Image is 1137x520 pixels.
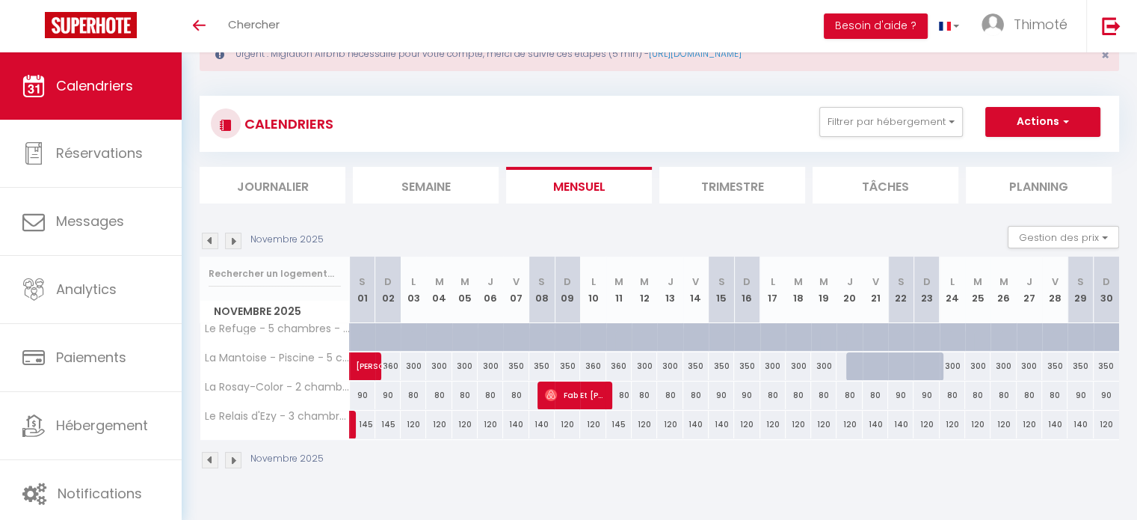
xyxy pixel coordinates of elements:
[350,257,375,323] th: 01
[350,411,375,438] div: 145
[824,13,928,39] button: Besoin d'aide ?
[990,382,1016,409] div: 80
[771,275,775,289] abbr: L
[350,352,375,381] a: [PERSON_NAME]
[786,382,811,409] div: 80
[555,257,580,323] th: 09
[356,344,390,373] span: [PERSON_NAME]
[1008,226,1119,248] button: Gestion des prix
[56,144,143,162] span: Réservations
[503,382,529,409] div: 80
[692,275,699,289] abbr: V
[529,352,555,380] div: 350
[657,257,682,323] th: 13
[1067,257,1093,323] th: 29
[58,484,142,503] span: Notifications
[56,280,117,299] span: Analytics
[250,233,324,247] p: Novembre 2025
[683,257,709,323] th: 14
[965,411,990,438] div: 120
[888,411,913,438] div: 140
[913,382,939,409] div: 90
[1042,382,1067,409] div: 80
[56,212,124,230] span: Messages
[990,352,1016,380] div: 300
[1017,257,1042,323] th: 27
[836,382,862,409] div: 80
[836,257,862,323] th: 20
[819,275,828,289] abbr: M
[950,275,955,289] abbr: L
[1017,411,1042,438] div: 120
[506,167,652,204] li: Mensuel
[452,352,478,380] div: 300
[709,352,734,380] div: 350
[847,275,853,289] abbr: J
[435,275,444,289] abbr: M
[555,411,580,438] div: 120
[1042,257,1067,323] th: 28
[786,352,811,380] div: 300
[200,167,345,204] li: Journalier
[863,382,888,409] div: 80
[384,275,392,289] abbr: D
[632,411,657,438] div: 120
[200,301,349,322] span: Novembre 2025
[1094,411,1119,438] div: 120
[606,257,632,323] th: 11
[513,275,520,289] abbr: V
[863,257,888,323] th: 21
[657,382,682,409] div: 80
[503,352,529,380] div: 350
[709,257,734,323] th: 15
[203,323,352,334] span: Le Refuge - 5 chambres - Terrasse
[1077,275,1084,289] abbr: S
[606,411,632,438] div: 145
[913,411,939,438] div: 120
[709,411,734,438] div: 140
[649,47,742,60] a: [URL][DOMAIN_NAME]
[1067,382,1093,409] div: 90
[999,275,1008,289] abbr: M
[786,257,811,323] th: 18
[1101,49,1109,62] button: Close
[973,275,982,289] abbr: M
[632,257,657,323] th: 12
[632,382,657,409] div: 80
[375,411,401,438] div: 145
[359,275,366,289] abbr: S
[1101,46,1109,64] span: ×
[1042,352,1067,380] div: 350
[411,275,416,289] abbr: L
[401,257,426,323] th: 03
[811,382,836,409] div: 80
[529,411,555,438] div: 140
[200,37,1119,71] div: Urgent : Migration Airbnb nécessaire pour votre compte, merci de suivre ces étapes (5 min) -
[1094,257,1119,323] th: 30
[452,411,478,438] div: 120
[794,275,803,289] abbr: M
[580,257,606,323] th: 10
[659,167,805,204] li: Trimestre
[786,411,811,438] div: 120
[564,275,571,289] abbr: D
[1042,411,1067,438] div: 140
[990,257,1016,323] th: 26
[667,275,673,289] abbr: J
[555,352,580,380] div: 350
[241,107,333,141] h3: CALENDRIERS
[426,257,452,323] th: 04
[538,275,545,289] abbr: S
[203,382,352,393] span: La Rosay-Color - 2 chambres - Piano - Bureau
[1102,16,1121,35] img: logout
[614,275,623,289] abbr: M
[426,411,452,438] div: 120
[811,352,836,380] div: 300
[640,275,649,289] abbr: M
[203,411,352,422] span: Le Relais d'Ezy - 3 chambres - Jardin
[1017,382,1042,409] div: 80
[426,352,452,380] div: 300
[56,348,126,367] span: Paiements
[940,257,965,323] th: 24
[734,382,759,409] div: 90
